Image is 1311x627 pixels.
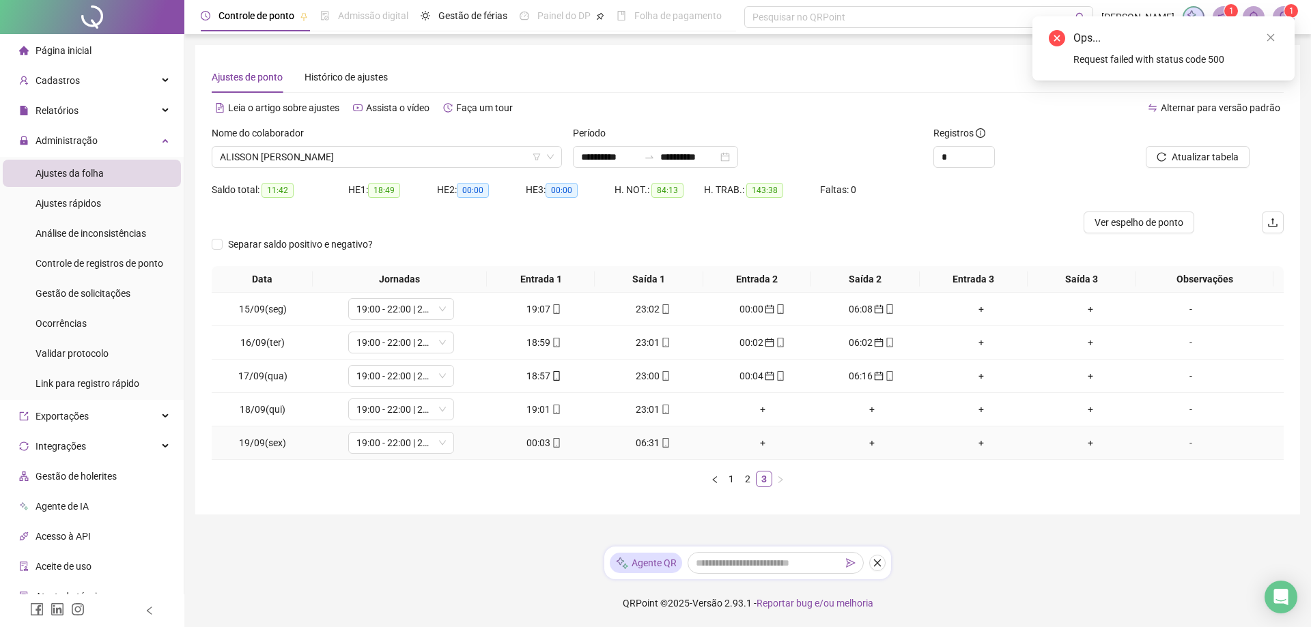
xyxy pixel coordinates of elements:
[36,411,89,422] span: Exportações
[240,337,285,348] span: 16/09(ter)
[356,433,446,453] span: 19:00 - 22:00 | 23:00 - 04:48
[723,471,739,487] li: 1
[36,501,89,512] span: Agente de IA
[305,70,388,85] div: Histórico de ajustes
[763,338,774,347] span: calendar
[36,441,86,452] span: Integrações
[704,182,820,198] div: H. TRAB.:
[1136,266,1273,293] th: Observações
[495,368,593,383] div: 18:57
[19,441,29,451] span: sync
[1157,152,1166,162] span: reload
[763,371,774,381] span: calendar
[421,11,430,20] span: sun
[212,182,348,198] div: Saldo total:
[19,471,29,481] span: apartment
[756,471,772,487] li: 3
[19,106,29,115] span: file
[438,305,447,313] span: down
[145,606,154,615] span: left
[604,368,703,383] div: 23:00
[36,378,139,389] span: Link para registro rápido
[36,135,98,146] span: Administração
[660,371,671,381] span: mobile
[438,372,447,380] span: down
[550,338,561,347] span: mobile
[212,70,283,85] div: Ajustes de ponto
[595,266,703,293] th: Saída 1
[823,402,921,417] div: +
[320,11,330,20] span: file-done
[617,11,626,20] span: book
[1289,6,1294,16] span: 1
[932,335,1030,350] div: +
[368,183,400,198] span: 18:49
[546,183,578,198] span: 00:00
[36,288,130,299] span: Gestão de solicitações
[366,102,429,113] span: Assista o vídeo
[820,184,856,195] span: Faltas: 0
[51,602,64,616] span: linkedin
[223,237,378,252] span: Separar saldo positivo e negativo?
[1073,30,1278,46] div: Ops...
[438,439,447,447] span: down
[1049,30,1065,46] span: close-circle
[215,103,225,113] span: file-text
[239,437,286,448] span: 19/09(sex)
[884,304,894,314] span: mobile
[1075,12,1086,23] span: search
[644,151,655,162] span: swap-right
[36,258,163,269] span: Controle de registros de ponto
[356,399,446,420] span: 19:00 - 22:00 | 23:00 - 04:48
[36,318,87,329] span: Ocorrências
[873,338,884,347] span: calendar
[932,368,1030,383] div: +
[884,338,894,347] span: mobile
[1041,335,1140,350] div: +
[846,558,856,568] span: send
[19,136,29,145] span: lock
[707,471,723,487] li: Página anterior
[353,103,363,113] span: youtube
[36,45,91,56] span: Página inicial
[71,602,85,616] span: instagram
[348,182,437,198] div: HE 1:
[356,299,446,319] span: 19:00 - 22:00 | 23:00 - 04:48
[1263,30,1278,45] a: Close
[776,476,785,484] span: right
[932,435,1030,450] div: +
[976,128,985,138] span: info-circle
[660,438,671,448] span: mobile
[932,402,1030,417] div: +
[495,402,593,417] div: 19:01
[823,302,921,317] div: 06:08
[1267,217,1278,228] span: upload
[1186,10,1201,25] img: sparkle-icon.fc2bf0ac1784a2077858766a79e2daf3.svg
[36,531,91,542] span: Acesso à API
[1265,581,1297,613] div: Open Intercom Messenger
[634,10,722,21] span: Folha de pagamento
[438,405,447,413] span: down
[1041,302,1140,317] div: +
[604,435,703,450] div: 06:31
[212,126,313,141] label: Nome do colaborador
[533,153,541,161] span: filter
[660,338,671,347] span: mobile
[438,10,507,21] span: Gestão de férias
[550,405,561,414] span: mobile
[36,75,80,86] span: Cadastros
[604,402,703,417] div: 23:01
[1151,335,1231,350] div: -
[604,302,703,317] div: 23:02
[811,266,919,293] th: Saída 2
[615,182,704,198] div: H. NOT.:
[763,304,774,314] span: calendar
[1101,10,1174,25] span: [PERSON_NAME]
[537,10,591,21] span: Painel do DP
[220,147,554,167] span: ALISSON GEAN STEVANELI DA SILVA
[724,471,739,486] a: 1
[660,304,671,314] span: mobile
[19,76,29,85] span: user-add
[443,103,453,113] span: history
[495,435,593,450] div: 00:03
